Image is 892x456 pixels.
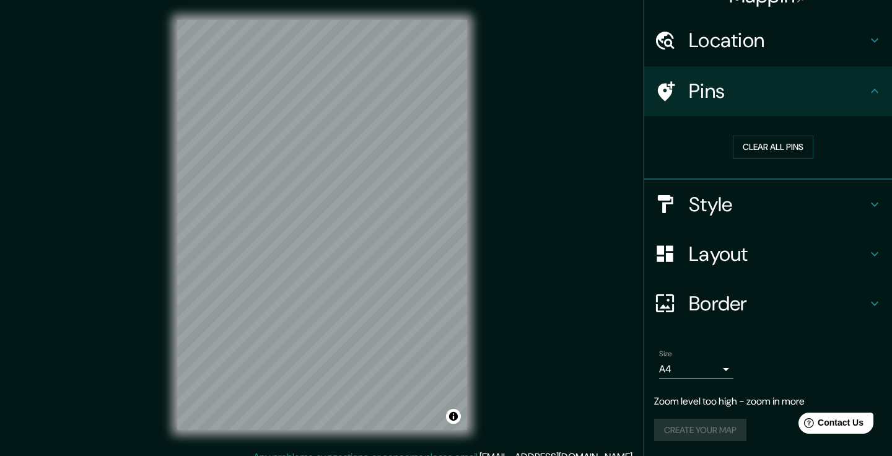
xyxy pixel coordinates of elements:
h4: Pins [689,79,867,103]
p: Zoom level too high - zoom in more [654,394,882,409]
div: Style [644,180,892,229]
div: Border [644,279,892,328]
label: Size [659,348,672,359]
h4: Style [689,192,867,217]
h4: Location [689,28,867,53]
div: Layout [644,229,892,279]
button: Toggle attribution [446,409,461,424]
h4: Layout [689,242,867,266]
iframe: Help widget launcher [782,408,878,442]
div: Location [644,15,892,65]
div: A4 [659,359,733,379]
canvas: Map [177,20,467,430]
button: Clear all pins [733,136,813,159]
div: Pins [644,66,892,116]
h4: Border [689,291,867,316]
